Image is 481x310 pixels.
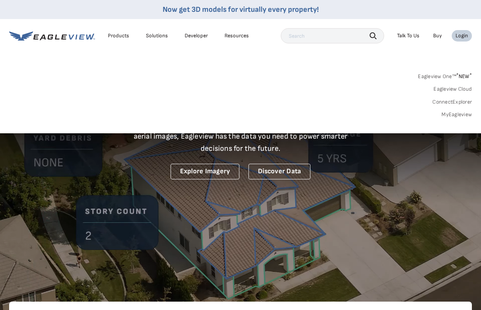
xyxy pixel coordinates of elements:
[281,28,384,43] input: Search
[433,32,442,39] a: Buy
[185,32,208,39] a: Developer
[432,99,472,105] a: ConnectExplorer
[248,164,310,179] a: Discover Data
[171,164,240,179] a: Explore Imagery
[225,32,249,39] div: Resources
[456,73,472,80] span: NEW
[418,71,472,80] a: Eagleview One™*NEW*
[397,32,419,39] div: Talk To Us
[124,118,357,155] p: A new era starts here. Built on more than 3.5 billion high-resolution aerial images, Eagleview ha...
[163,5,319,14] a: Now get 3D models for virtually every property!
[434,86,472,93] a: Eagleview Cloud
[441,111,472,118] a: MyEagleview
[108,32,129,39] div: Products
[456,32,468,39] div: Login
[146,32,168,39] div: Solutions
